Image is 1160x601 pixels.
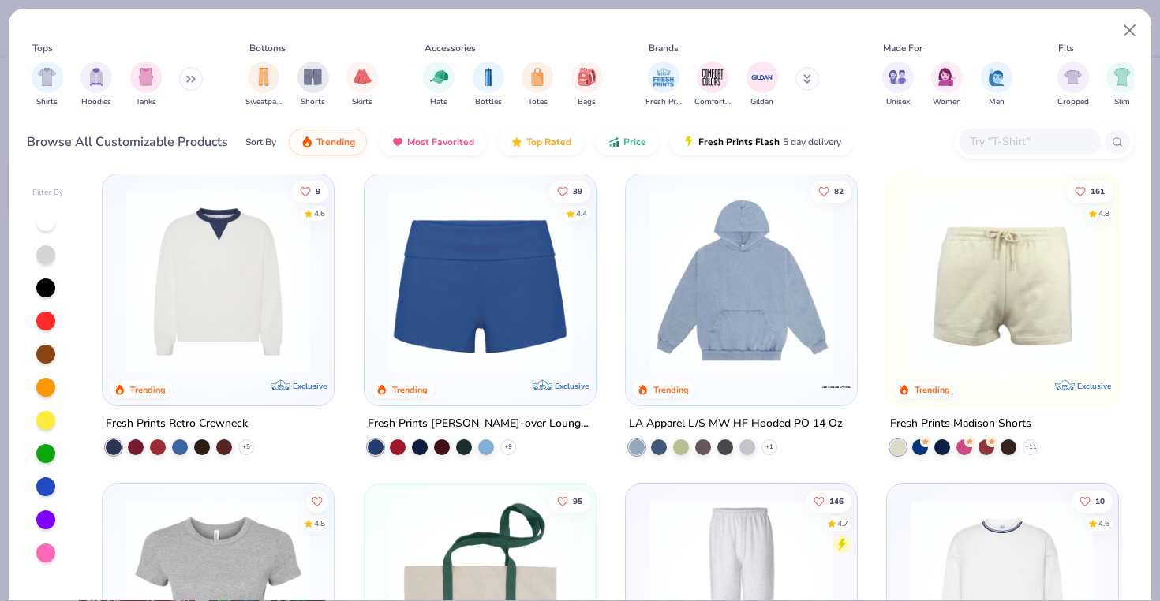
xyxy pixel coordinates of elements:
button: filter button [747,62,778,108]
div: filter for Women [931,62,963,108]
img: Tanks Image [137,68,155,86]
img: Shirts Image [38,68,56,86]
button: Top Rated [499,129,583,155]
span: Skirts [352,96,372,108]
span: Fresh Prints [645,96,682,108]
button: filter button [882,62,914,108]
span: Women [933,96,961,108]
div: Fits [1058,41,1074,55]
span: 5 day delivery [783,133,841,151]
button: Trending [289,129,367,155]
img: Bottles Image [480,68,497,86]
button: filter button [346,62,378,108]
span: Top Rated [526,136,571,148]
img: Totes Image [529,68,546,86]
div: filter for Bottles [473,62,504,108]
div: Made For [883,41,922,55]
div: filter for Hoodies [80,62,112,108]
button: filter button [931,62,963,108]
div: Brands [649,41,679,55]
img: Comfort Colors Image [701,65,724,89]
span: Cropped [1057,96,1089,108]
span: Hoodies [81,96,111,108]
div: filter for Bags [571,62,603,108]
div: filter for Men [981,62,1012,108]
img: Sweatpants Image [255,68,272,86]
button: filter button [130,62,162,108]
span: Gildan [750,96,773,108]
button: Close [1115,16,1145,46]
div: filter for Sweatpants [245,62,282,108]
button: filter button [297,62,329,108]
button: filter button [645,62,682,108]
span: Slim [1114,96,1130,108]
div: Browse All Customizable Products [27,133,228,151]
button: Most Favorited [380,129,486,155]
img: Shorts Image [304,68,322,86]
button: filter button [694,62,731,108]
img: Fresh Prints Image [652,65,675,89]
div: filter for Shirts [32,62,63,108]
div: Sort By [245,135,276,149]
span: Bags [578,96,596,108]
div: filter for Unisex [882,62,914,108]
button: filter button [423,62,455,108]
div: Bottoms [249,41,286,55]
div: filter for Slim [1106,62,1138,108]
span: Unisex [886,96,910,108]
button: filter button [522,62,553,108]
img: Skirts Image [354,68,372,86]
span: Bottles [475,96,502,108]
img: most_fav.gif [391,136,404,148]
div: Filter By [32,187,64,199]
div: filter for Shorts [297,62,329,108]
button: filter button [32,62,63,108]
span: Price [623,136,646,148]
button: filter button [473,62,504,108]
button: filter button [80,62,112,108]
div: filter for Hats [423,62,455,108]
img: TopRated.gif [511,136,523,148]
div: filter for Cropped [1057,62,1089,108]
span: Men [989,96,1005,108]
img: Men Image [988,68,1005,86]
div: filter for Tanks [130,62,162,108]
span: Fresh Prints Flash [698,136,780,148]
div: filter for Comfort Colors [694,62,731,108]
span: Comfort Colors [694,96,731,108]
div: filter for Skirts [346,62,378,108]
img: trending.gif [301,136,313,148]
img: Slim Image [1113,68,1131,86]
img: Hoodies Image [88,68,105,86]
img: Women Image [938,68,956,86]
span: Hats [430,96,447,108]
div: filter for Fresh Prints [645,62,682,108]
img: Bags Image [578,68,595,86]
button: filter button [981,62,1012,108]
button: filter button [245,62,282,108]
span: Sweatpants [245,96,282,108]
div: Accessories [425,41,476,55]
button: filter button [1106,62,1138,108]
div: filter for Gildan [747,62,778,108]
button: Price [596,129,658,155]
input: Try "T-Shirt" [968,133,1090,151]
span: Tanks [136,96,156,108]
span: Totes [528,96,548,108]
div: Tops [32,41,53,55]
span: Most Favorited [407,136,474,148]
span: Shirts [36,96,58,108]
button: Fresh Prints Flash5 day delivery [671,129,853,155]
button: filter button [571,62,603,108]
img: Cropped Image [1064,68,1082,86]
img: flash.gif [683,136,695,148]
img: Gildan Image [750,65,774,89]
span: Shorts [301,96,325,108]
img: Unisex Image [889,68,907,86]
div: filter for Totes [522,62,553,108]
button: filter button [1057,62,1089,108]
img: Hats Image [430,68,448,86]
span: Trending [316,136,355,148]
